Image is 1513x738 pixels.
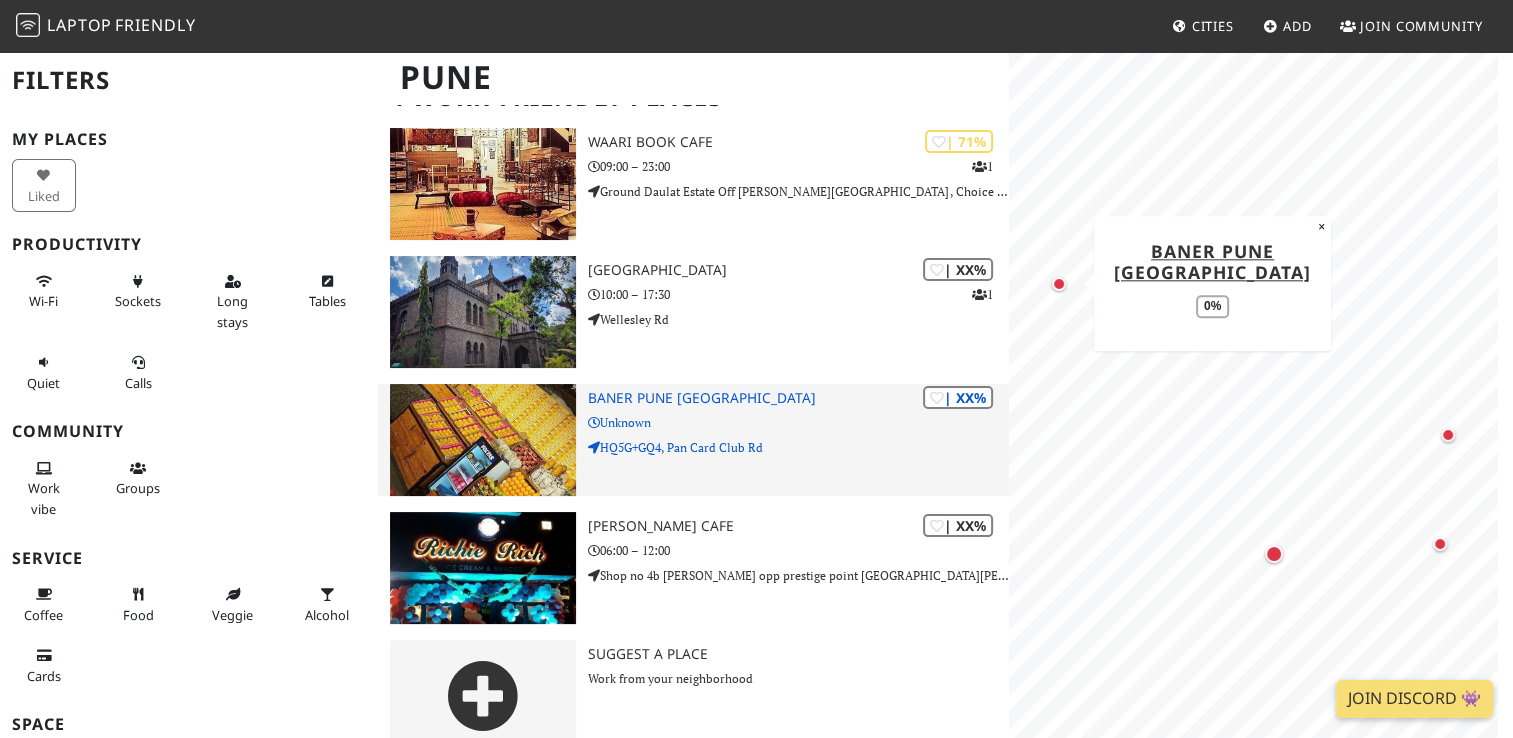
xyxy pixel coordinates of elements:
[107,265,171,318] button: Sockets
[923,258,993,281] div: | XX%
[217,292,248,330] span: Long stays
[390,256,576,368] img: COEP Technological University
[588,413,1008,432] p: Unknown
[972,157,993,176] p: 1
[588,669,1008,688] p: Work from your neighborhood
[588,646,1008,663] h3: Suggest a Place
[1360,17,1483,35] span: Join Community
[384,50,1004,105] h1: Pune
[12,715,366,734] h3: Space
[12,130,366,149] h3: My Places
[588,390,1008,407] h3: Baner Pune [GEOGRAPHIC_DATA]
[12,422,366,441] h3: Community
[1255,8,1320,44] a: Add
[378,128,1008,240] a: Waari Book Cafe | 71% 1 Waari Book Cafe 09:00 – 23:00 Ground Daulat Estate Off [PERSON_NAME][GEOG...
[588,182,1008,201] p: Ground Daulat Estate Off [PERSON_NAME][GEOGRAPHIC_DATA], Choice Institute, near Choice Health Clu...
[378,256,1008,368] a: COEP Technological University | XX% 1 [GEOGRAPHIC_DATA] 10:00 – 17:30 Wellesley Rd
[12,549,366,568] h3: Service
[24,606,63,624] span: Coffee
[115,292,161,310] span: Power sockets
[378,512,1008,624] a: Richie Rich cafe | XX% [PERSON_NAME] cafe 06:00 – 12:00 Shop no 4b [PERSON_NAME] opp prestige poi...
[972,285,993,304] p: 1
[16,13,40,37] img: LaptopFriendly
[588,262,1008,279] h3: [GEOGRAPHIC_DATA]
[588,134,1008,151] h3: Waari Book Cafe
[107,578,171,631] button: Food
[588,518,1008,535] h3: [PERSON_NAME] cafe
[588,310,1008,329] p: Wellesley Rd
[1196,295,1229,318] div: 0%
[305,606,349,624] span: Alcohol
[309,292,346,310] span: Work-friendly tables
[1164,8,1242,44] a: Cities
[12,346,76,399] button: Quiet
[1332,8,1491,44] a: Join Community
[1312,216,1331,238] button: Close popup
[12,50,366,111] h2: Filters
[107,346,171,399] button: Calls
[390,384,576,496] img: Baner Pune Maharashtra
[378,384,1008,496] a: Baner Pune Maharashtra | XX% Baner Pune [GEOGRAPHIC_DATA] Unknown HQ5G+GQ4, Pan Card Club Rd
[1436,423,1460,447] div: Map marker
[588,438,1008,457] p: HQ5G+GQ4, Pan Card Club Rd
[923,386,993,409] div: | XX%
[12,452,76,525] button: Work vibe
[29,292,58,310] span: Stable Wi-Fi
[1047,272,1071,296] div: Map marker
[115,14,195,36] span: Friendly
[1428,532,1452,556] div: Map marker
[296,578,360,631] button: Alcohol
[12,639,76,692] button: Cards
[47,14,112,36] span: Laptop
[212,606,253,624] span: Veggie
[123,606,154,624] span: Food
[1283,17,1312,35] span: Add
[116,479,160,497] span: Group tables
[201,578,265,631] button: Veggie
[125,374,152,392] span: Video/audio calls
[1261,541,1287,567] div: Map marker
[588,285,1008,304] p: 10:00 – 17:30
[588,157,1008,176] p: 09:00 – 23:00
[925,130,993,153] div: | 71%
[12,235,366,254] h3: Productivity
[16,9,196,44] a: LaptopFriendly LaptopFriendly
[27,374,60,392] span: Quiet
[107,452,171,505] button: Groups
[12,265,76,318] button: Wi-Fi
[390,512,576,624] img: Richie Rich cafe
[1114,239,1311,284] a: Baner Pune [GEOGRAPHIC_DATA]
[588,541,1008,560] p: 06:00 – 12:00
[28,479,60,517] span: People working
[201,265,265,338] button: Long stays
[296,265,360,318] button: Tables
[1192,17,1234,35] span: Cities
[27,667,61,685] span: Credit cards
[390,128,576,240] img: Waari Book Cafe
[12,578,76,631] button: Coffee
[588,566,1008,585] p: Shop no 4b [PERSON_NAME] opp prestige point [GEOGRAPHIC_DATA][PERSON_NAME], [PERSON_NAME][GEOGRAP...
[923,514,993,537] div: | XX%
